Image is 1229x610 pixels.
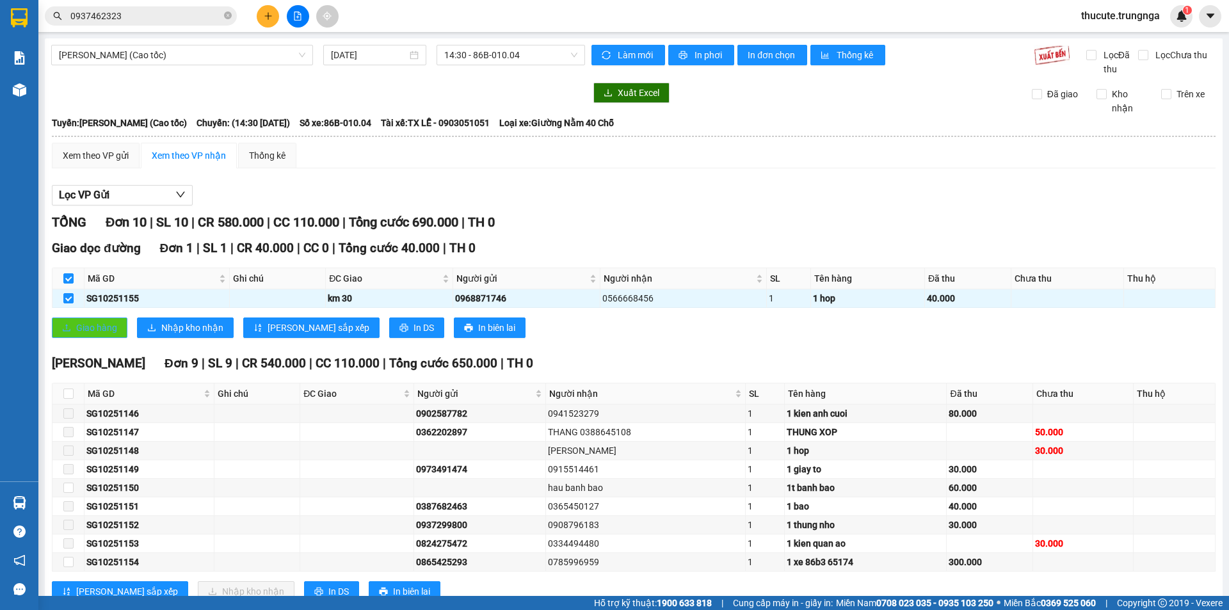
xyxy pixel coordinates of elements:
[150,214,153,230] span: |
[417,387,532,401] span: Người gửi
[331,48,407,62] input: 12/10/2025
[224,10,232,22] span: close-circle
[1176,10,1187,22] img: icon-new-feature
[198,581,294,602] button: downloadNhập kho nhận
[332,241,335,255] span: |
[1105,596,1107,610] span: |
[657,598,712,608] strong: 1900 633 818
[13,83,26,97] img: warehouse-icon
[548,499,743,513] div: 0365450127
[161,321,223,335] span: Nhập kho nhận
[949,481,1030,495] div: 60.000
[52,317,127,338] button: uploadGiao hàng
[416,406,543,421] div: 0902587782
[949,406,1030,421] div: 80.000
[548,481,743,495] div: hau banh bao
[997,600,1000,606] span: ⚪️
[84,460,214,479] td: SG10251149
[314,587,323,597] span: printer
[86,462,212,476] div: SG10251149
[548,536,743,550] div: 0334494480
[947,383,1032,405] th: Đã thu
[165,356,198,371] span: Đơn 9
[1071,8,1170,24] span: thucute.trungnga
[52,241,141,255] span: Giao dọc đường
[949,518,1030,532] div: 30.000
[787,555,944,569] div: 1 xe 86b3 65174
[604,88,613,99] span: download
[787,481,944,495] div: 1t banh bao
[86,425,212,439] div: SG10251147
[813,291,922,305] div: 1 hop
[748,555,783,569] div: 1
[329,271,440,285] span: ĐC Giao
[1035,444,1131,458] div: 30.000
[1185,6,1189,15] span: 1
[316,5,339,28] button: aim
[203,241,227,255] span: SL 1
[237,241,294,255] span: CR 40.000
[52,214,86,230] span: TỔNG
[748,406,783,421] div: 1
[548,462,743,476] div: 0915514461
[737,45,807,65] button: In đơn chọn
[787,425,944,439] div: THUNG XOP
[243,317,380,338] button: sort-ascending[PERSON_NAME] sắp xếp
[507,356,533,371] span: TH 0
[748,444,783,458] div: 1
[13,583,26,595] span: message
[86,406,212,421] div: SG10251146
[230,241,234,255] span: |
[1205,10,1216,22] span: caret-down
[548,444,743,458] div: [PERSON_NAME]
[249,148,285,163] div: Thống kê
[198,214,264,230] span: CR 580.000
[949,499,1030,513] div: 40.000
[76,321,117,335] span: Giao hàng
[84,516,214,534] td: SG10251152
[52,356,145,371] span: [PERSON_NAME]
[84,534,214,553] td: SG10251153
[876,598,993,608] strong: 0708 023 035 - 0935 103 250
[1011,268,1124,289] th: Chưa thu
[1033,383,1134,405] th: Chưa thu
[1158,598,1167,607] span: copyright
[383,356,386,371] span: |
[191,214,195,230] span: |
[1034,45,1070,65] img: 9k=
[1199,5,1221,28] button: caret-down
[84,289,230,308] td: SG10251155
[602,51,613,61] span: sync
[84,405,214,423] td: SG10251146
[264,12,273,20] span: plus
[416,499,543,513] div: 0387682463
[52,185,193,205] button: Lọc VP Gửi
[695,48,724,62] span: In phơi
[316,356,380,371] span: CC 110.000
[393,584,430,598] span: In biên lai
[197,241,200,255] span: |
[328,291,451,305] div: km 30
[106,214,147,230] span: Đơn 10
[416,462,543,476] div: 0973491474
[328,584,349,598] span: In DS
[416,425,543,439] div: 0362202897
[160,241,194,255] span: Đơn 1
[925,268,1011,289] th: Đã thu
[594,596,712,610] span: Hỗ trợ kỹ thuật:
[309,356,312,371] span: |
[1134,383,1216,405] th: Thu hộ
[323,12,332,20] span: aim
[13,526,26,538] span: question-circle
[399,323,408,333] span: printer
[769,291,808,305] div: 1
[369,581,440,602] button: printerIn biên lai
[464,323,473,333] span: printer
[468,214,495,230] span: TH 0
[449,241,476,255] span: TH 0
[593,83,670,103] button: downloadXuất Excel
[303,241,329,255] span: CC 0
[224,12,232,19] span: close-circle
[443,241,446,255] span: |
[273,214,339,230] span: CC 110.000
